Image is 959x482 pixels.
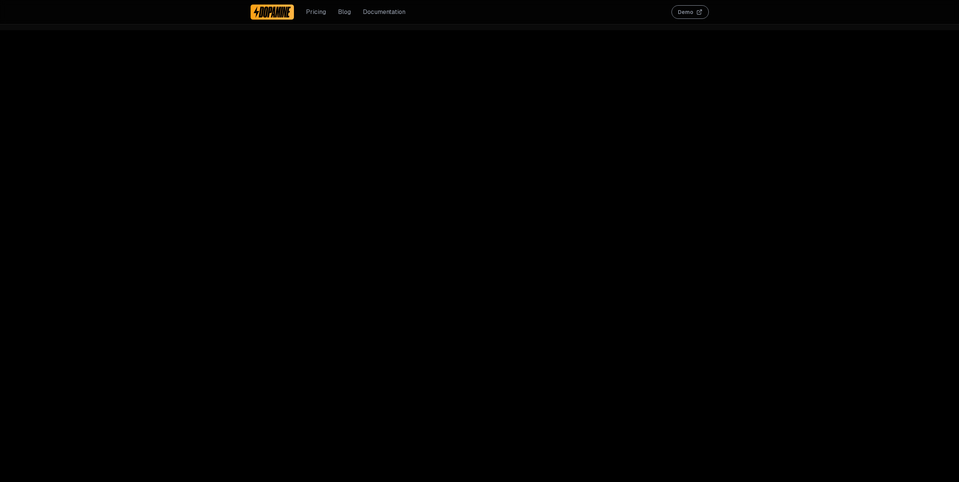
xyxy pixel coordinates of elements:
[254,6,291,18] img: Dopamine
[671,5,709,19] button: Demo
[306,8,326,17] a: Pricing
[251,5,294,20] a: Dopamine
[338,8,351,17] a: Blog
[363,8,405,17] a: Documentation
